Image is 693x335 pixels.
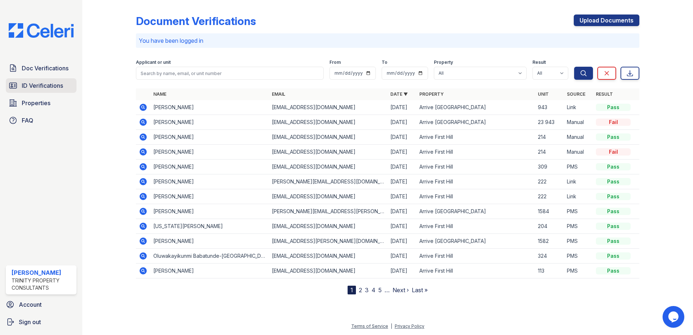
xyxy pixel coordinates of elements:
td: Link [564,174,593,189]
td: Link [564,100,593,115]
span: Account [19,300,42,309]
td: Arrive [GEOGRAPHIC_DATA] [416,234,535,249]
div: Pass [596,193,631,200]
td: [EMAIL_ADDRESS][DOMAIN_NAME] [269,160,387,174]
a: Terms of Service [351,323,388,329]
td: [PERSON_NAME] [150,264,269,278]
div: 1 [348,286,356,294]
a: Unit [538,91,549,97]
td: Arrive First Hill [416,219,535,234]
td: 23 943 [535,115,564,130]
td: 113 [535,264,564,278]
td: Oluwakayikunmi Babatunde-[GEOGRAPHIC_DATA] [150,249,269,264]
span: Sign out [19,318,41,326]
td: [DATE] [387,219,416,234]
td: [EMAIL_ADDRESS][DOMAIN_NAME] [269,219,387,234]
div: Fail [596,119,631,126]
span: ID Verifications [22,81,63,90]
td: [PERSON_NAME] [150,145,269,160]
div: Pass [596,252,631,260]
td: [PERSON_NAME] [150,160,269,174]
div: Pass [596,163,631,170]
a: 4 [372,286,375,294]
div: Pass [596,178,631,185]
a: Last » [412,286,428,294]
a: Account [3,297,79,312]
td: [DATE] [387,174,416,189]
td: [EMAIL_ADDRESS][DOMAIN_NAME] [269,130,387,145]
td: [EMAIL_ADDRESS][DOMAIN_NAME] [269,145,387,160]
td: Arrive [GEOGRAPHIC_DATA] [416,204,535,219]
td: [EMAIL_ADDRESS][DOMAIN_NAME] [269,249,387,264]
div: Fail [596,148,631,156]
td: [PERSON_NAME][EMAIL_ADDRESS][PERSON_NAME][DOMAIN_NAME] [269,204,387,219]
a: Privacy Policy [395,323,424,329]
td: [DATE] [387,204,416,219]
a: Sign out [3,315,79,329]
input: Search by name, email, or unit number [136,67,324,80]
td: Arrive First Hill [416,174,535,189]
td: 204 [535,219,564,234]
label: From [329,59,341,65]
a: Result [596,91,613,97]
div: [PERSON_NAME] [12,268,74,277]
td: [DATE] [387,145,416,160]
a: Doc Verifications [6,61,76,75]
td: Arrive [GEOGRAPHIC_DATA] [416,115,535,130]
div: Pass [596,104,631,111]
td: [PERSON_NAME] [150,130,269,145]
td: PMS [564,264,593,278]
span: Doc Verifications [22,64,69,73]
p: You have been logged in [139,36,636,45]
td: [EMAIL_ADDRESS][DOMAIN_NAME] [269,115,387,130]
a: 5 [378,286,382,294]
td: [DATE] [387,115,416,130]
td: PMS [564,249,593,264]
a: Name [153,91,166,97]
td: Manual [564,145,593,160]
td: 214 [535,145,564,160]
a: Next › [393,286,409,294]
td: [DATE] [387,249,416,264]
td: [PERSON_NAME] [150,115,269,130]
span: Properties [22,99,50,107]
td: 1582 [535,234,564,249]
td: [DATE] [387,130,416,145]
label: To [382,59,387,65]
div: Trinity Property Consultants [12,277,74,291]
span: … [385,286,390,294]
td: [PERSON_NAME] [150,234,269,249]
td: [PERSON_NAME] [150,100,269,115]
td: Arrive First Hill [416,249,535,264]
td: PMS [564,204,593,219]
td: 222 [535,174,564,189]
td: 214 [535,130,564,145]
td: 1584 [535,204,564,219]
a: Property [419,91,444,97]
label: Property [434,59,453,65]
td: Arrive First Hill [416,160,535,174]
a: Properties [6,96,76,110]
a: Upload Documents [574,15,639,26]
div: Pass [596,208,631,215]
div: Pass [596,223,631,230]
td: Arrive First Hill [416,145,535,160]
span: FAQ [22,116,33,125]
a: Source [567,91,585,97]
td: [EMAIL_ADDRESS][PERSON_NAME][DOMAIN_NAME] [269,234,387,249]
td: [PERSON_NAME][EMAIL_ADDRESS][DOMAIN_NAME] [269,174,387,189]
div: Pass [596,267,631,274]
div: Pass [596,237,631,245]
td: [EMAIL_ADDRESS][DOMAIN_NAME] [269,264,387,278]
td: PMS [564,160,593,174]
td: Arrive First Hill [416,264,535,278]
td: [DATE] [387,234,416,249]
div: | [391,323,392,329]
a: Date ▼ [390,91,408,97]
td: PMS [564,219,593,234]
td: [DATE] [387,100,416,115]
td: [EMAIL_ADDRESS][DOMAIN_NAME] [269,100,387,115]
td: Arrive [GEOGRAPHIC_DATA] [416,100,535,115]
td: Manual [564,115,593,130]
